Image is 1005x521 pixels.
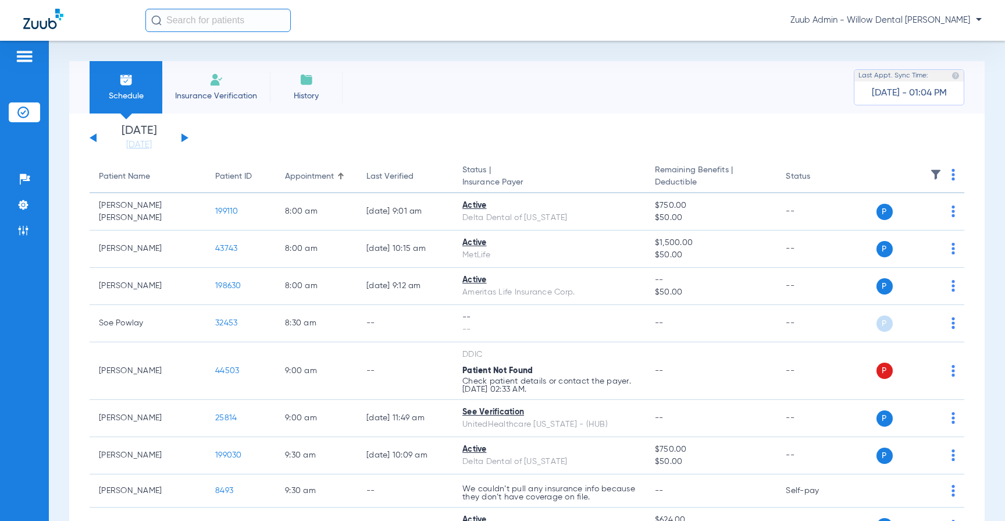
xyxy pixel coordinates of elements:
[215,451,242,459] span: 199030
[215,244,237,253] span: 43743
[947,465,1005,521] iframe: Chat Widget
[215,171,252,183] div: Patient ID
[215,367,239,375] span: 44503
[285,171,334,183] div: Appointment
[655,176,768,189] span: Deductible
[655,274,768,286] span: --
[951,449,955,461] img: group-dot-blue.svg
[951,169,955,180] img: group-dot-blue.svg
[462,485,636,501] p: We couldn’t pull any insurance info because they don’t have coverage on file.
[655,444,768,456] span: $750.00
[357,305,453,342] td: --
[776,400,855,437] td: --
[655,456,768,468] span: $50.00
[357,400,453,437] td: [DATE] 11:49 AM
[276,342,357,400] td: 9:00 AM
[357,193,453,231] td: [DATE] 9:01 AM
[776,342,855,400] td: --
[151,15,162,26] img: Search Icon
[276,231,357,268] td: 8:00 AM
[215,207,238,215] span: 199110
[104,139,174,151] a: [DATE]
[98,90,154,102] span: Schedule
[276,437,357,474] td: 9:30 AM
[462,286,636,299] div: Ameritas Life Insurance Corp.
[462,406,636,419] div: See Verification
[462,274,636,286] div: Active
[876,204,893,220] span: P
[462,456,636,468] div: Delta Dental of [US_STATE]
[462,249,636,261] div: MetLife
[90,342,206,400] td: [PERSON_NAME]
[366,171,414,183] div: Last Verified
[15,49,34,63] img: hamburger-icon
[876,448,893,464] span: P
[930,169,942,180] img: filter.svg
[951,317,955,329] img: group-dot-blue.svg
[171,90,261,102] span: Insurance Verification
[285,171,348,183] div: Appointment
[357,268,453,305] td: [DATE] 9:12 AM
[90,437,206,474] td: [PERSON_NAME]
[776,161,855,193] th: Status
[776,437,855,474] td: --
[300,73,313,87] img: History
[276,305,357,342] td: 8:30 AM
[276,400,357,437] td: 9:00 AM
[276,474,357,508] td: 9:30 AM
[215,171,266,183] div: Patient ID
[790,15,982,26] span: Zuub Admin - Willow Dental [PERSON_NAME]
[90,400,206,437] td: [PERSON_NAME]
[357,342,453,400] td: --
[876,278,893,295] span: P
[90,231,206,268] td: [PERSON_NAME]
[951,280,955,292] img: group-dot-blue.svg
[462,349,636,361] div: DDIC
[951,412,955,424] img: group-dot-blue.svg
[462,212,636,224] div: Delta Dental of [US_STATE]
[90,474,206,508] td: [PERSON_NAME]
[462,324,636,336] div: --
[357,231,453,268] td: [DATE] 10:15 AM
[646,161,777,193] th: Remaining Benefits |
[462,419,636,431] div: UnitedHealthcare [US_STATE] - (HUB)
[90,193,206,231] td: [PERSON_NAME] [PERSON_NAME]
[655,414,664,422] span: --
[951,205,955,217] img: group-dot-blue.svg
[145,9,291,32] input: Search for patients
[858,70,928,81] span: Last Appt. Sync Time:
[90,305,206,342] td: Soe Powlay
[462,444,636,456] div: Active
[209,73,223,87] img: Manual Insurance Verification
[776,193,855,231] td: --
[876,241,893,257] span: P
[90,268,206,305] td: [PERSON_NAME]
[462,200,636,212] div: Active
[655,200,768,212] span: $750.00
[876,410,893,427] span: P
[655,367,664,375] span: --
[951,365,955,377] img: group-dot-blue.svg
[655,237,768,249] span: $1,500.00
[276,268,357,305] td: 8:00 AM
[876,363,893,379] span: P
[357,437,453,474] td: [DATE] 10:09 AM
[23,9,63,29] img: Zuub Logo
[776,268,855,305] td: --
[215,282,241,290] span: 198630
[99,171,197,183] div: Patient Name
[776,305,855,342] td: --
[462,311,636,324] div: --
[655,487,664,495] span: --
[276,193,357,231] td: 8:00 AM
[876,316,893,332] span: P
[366,171,444,183] div: Last Verified
[462,377,636,394] p: Check patient details or contact the payer. [DATE] 02:33 AM.
[119,73,133,87] img: Schedule
[462,367,533,375] span: Patient Not Found
[951,243,955,254] img: group-dot-blue.svg
[99,171,150,183] div: Patient Name
[776,474,855,508] td: Self-pay
[215,414,237,422] span: 25814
